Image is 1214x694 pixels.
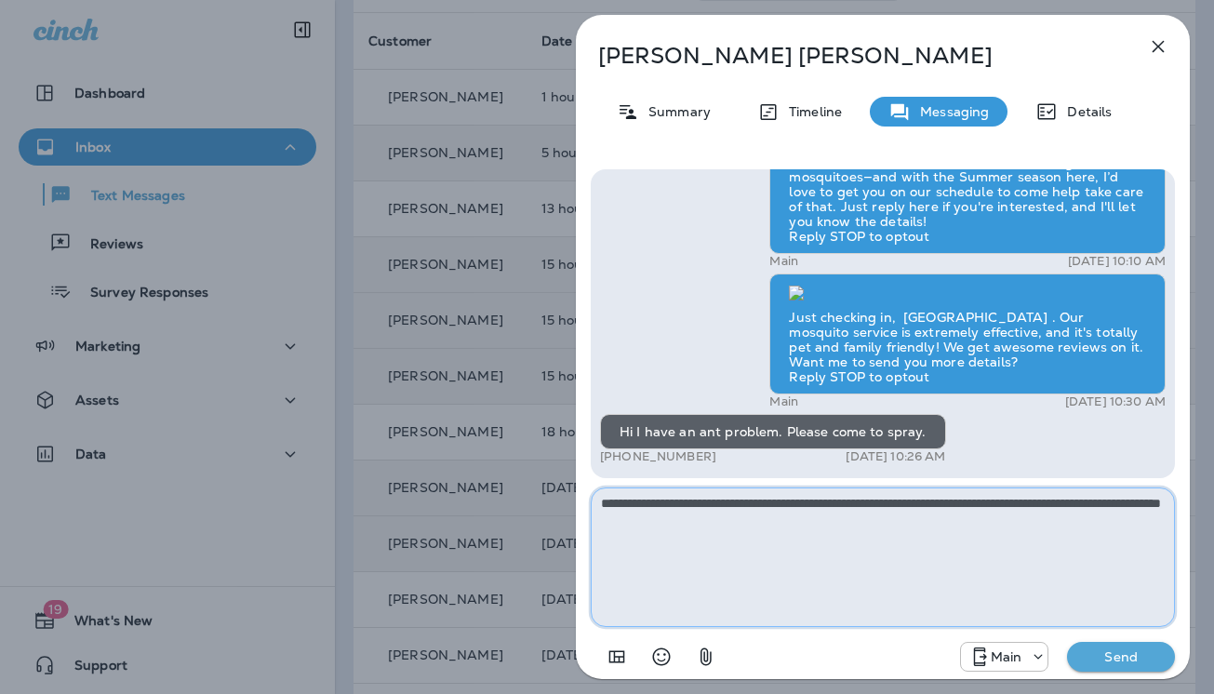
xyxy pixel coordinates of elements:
div: +1 (817) 482-3792 [961,646,1048,668]
p: Main [769,394,798,409]
div: Hi I have an ant problem. Please come to spray. [600,414,946,449]
div: Just checking in, [GEOGRAPHIC_DATA] . Our mosquito service is extremely effective, and it's total... [769,274,1166,394]
div: Hi, [PERSON_NAME] , this is [PERSON_NAME] with Moxie Pest Control. We know Summer brings out the ... [769,104,1166,255]
p: Details [1058,104,1112,119]
p: Summary [639,104,711,119]
p: [DATE] 10:10 AM [1068,254,1166,269]
p: [PHONE_NUMBER] [600,449,716,464]
button: Send [1067,642,1175,672]
button: Add in a premade template [598,638,635,675]
p: Main [991,649,1022,664]
p: Messaging [911,104,989,119]
p: [PERSON_NAME] [PERSON_NAME] [598,43,1106,69]
p: [DATE] 10:26 AM [846,449,945,464]
img: twilio-download [789,286,804,300]
p: [DATE] 10:30 AM [1065,394,1166,409]
p: Send [1082,648,1160,665]
p: Timeline [780,104,842,119]
button: Select an emoji [643,638,680,675]
p: Main [769,254,798,269]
